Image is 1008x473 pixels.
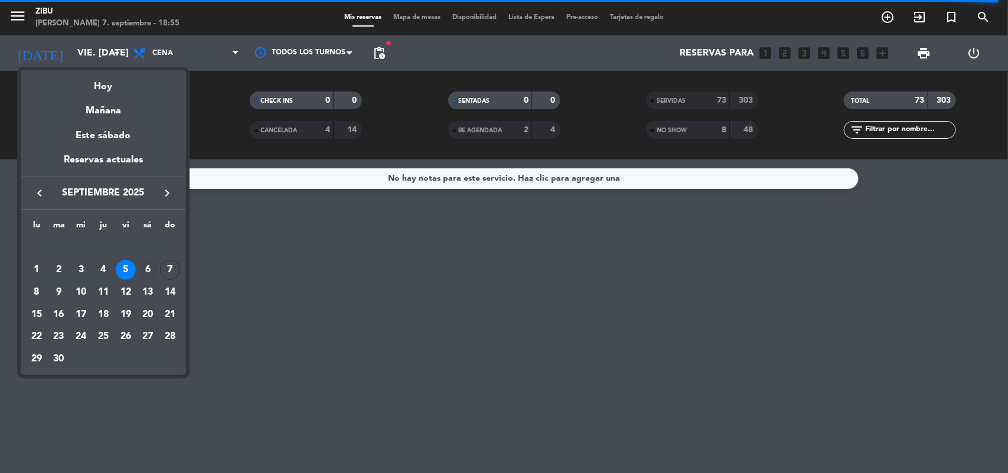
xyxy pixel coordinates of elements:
[137,304,159,326] td: 20 de septiembre de 2025
[21,152,186,177] div: Reservas actuales
[116,260,136,280] div: 5
[138,260,158,280] div: 6
[138,327,158,347] div: 27
[115,259,137,281] td: 5 de septiembre de 2025
[32,186,47,200] i: keyboard_arrow_left
[138,305,158,325] div: 20
[71,327,91,347] div: 24
[137,218,159,237] th: sábado
[116,327,136,347] div: 26
[137,281,159,304] td: 13 de septiembre de 2025
[70,281,92,304] td: 10 de septiembre de 2025
[48,218,70,237] th: martes
[93,327,113,347] div: 25
[93,282,113,302] div: 11
[49,282,69,302] div: 9
[25,218,48,237] th: lunes
[48,259,70,281] td: 2 de septiembre de 2025
[49,349,69,369] div: 30
[159,218,181,237] th: domingo
[25,304,48,326] td: 15 de septiembre de 2025
[93,305,113,325] div: 18
[70,326,92,348] td: 24 de septiembre de 2025
[21,70,186,94] div: Hoy
[115,326,137,348] td: 26 de septiembre de 2025
[70,218,92,237] th: miércoles
[70,304,92,326] td: 17 de septiembre de 2025
[50,185,156,201] span: septiembre 2025
[29,185,50,201] button: keyboard_arrow_left
[92,326,115,348] td: 25 de septiembre de 2025
[115,218,137,237] th: viernes
[160,186,174,200] i: keyboard_arrow_right
[49,305,69,325] div: 16
[70,259,92,281] td: 3 de septiembre de 2025
[137,326,159,348] td: 27 de septiembre de 2025
[159,304,181,326] td: 21 de septiembre de 2025
[92,281,115,304] td: 11 de septiembre de 2025
[21,119,186,152] div: Este sábado
[159,259,181,281] td: 7 de septiembre de 2025
[160,260,180,280] div: 7
[71,260,91,280] div: 3
[159,326,181,348] td: 28 de septiembre de 2025
[21,94,186,119] div: Mañana
[27,349,47,369] div: 29
[25,259,48,281] td: 1 de septiembre de 2025
[48,281,70,304] td: 9 de septiembre de 2025
[25,237,181,259] td: SEP.
[25,348,48,370] td: 29 de septiembre de 2025
[159,281,181,304] td: 14 de septiembre de 2025
[116,282,136,302] div: 12
[93,260,113,280] div: 4
[116,305,136,325] div: 19
[160,282,180,302] div: 14
[48,304,70,326] td: 16 de septiembre de 2025
[92,218,115,237] th: jueves
[138,282,158,302] div: 13
[27,327,47,347] div: 22
[92,259,115,281] td: 4 de septiembre de 2025
[49,327,69,347] div: 23
[137,259,159,281] td: 6 de septiembre de 2025
[27,305,47,325] div: 15
[115,304,137,326] td: 19 de septiembre de 2025
[27,282,47,302] div: 8
[92,304,115,326] td: 18 de septiembre de 2025
[27,260,47,280] div: 1
[48,326,70,348] td: 23 de septiembre de 2025
[49,260,69,280] div: 2
[25,326,48,348] td: 22 de septiembre de 2025
[160,305,180,325] div: 21
[48,348,70,370] td: 30 de septiembre de 2025
[71,282,91,302] div: 10
[115,281,137,304] td: 12 de septiembre de 2025
[156,185,178,201] button: keyboard_arrow_right
[160,327,180,347] div: 28
[25,281,48,304] td: 8 de septiembre de 2025
[71,305,91,325] div: 17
